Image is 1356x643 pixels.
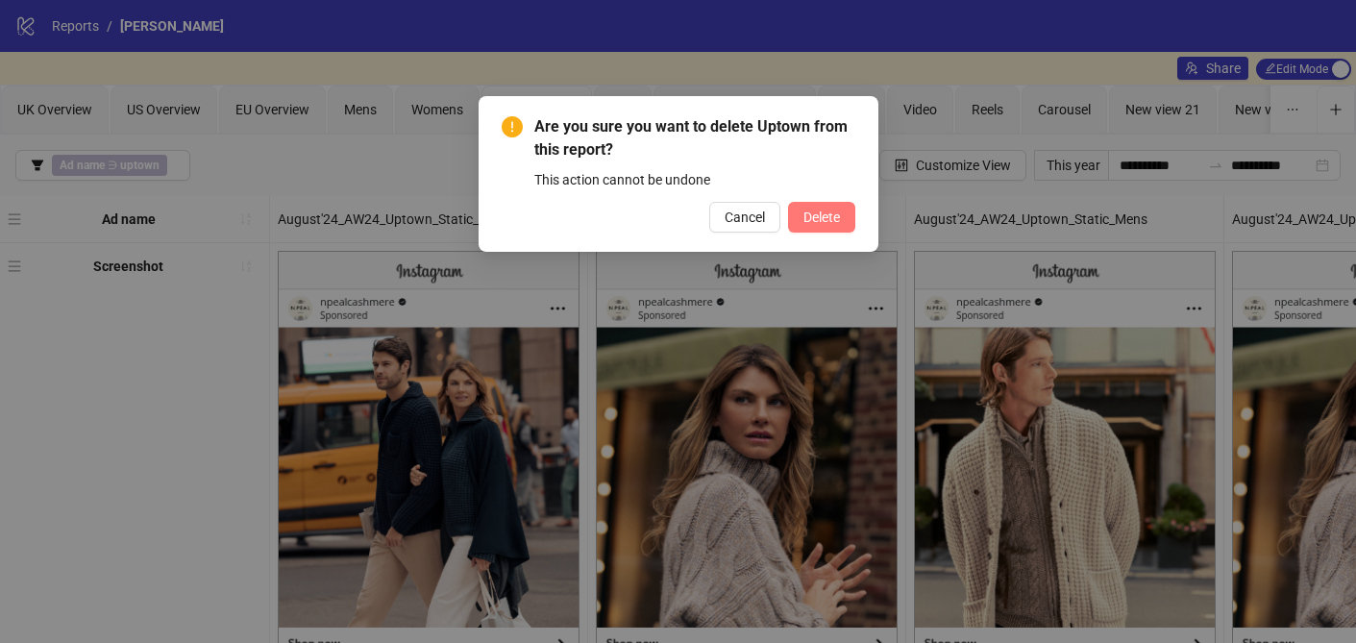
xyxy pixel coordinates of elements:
span: Are you sure you want to delete Uptown from this report? [534,115,855,161]
button: Cancel [709,202,780,233]
div: This action cannot be undone [534,169,855,190]
span: exclamation-circle [502,116,523,137]
span: Delete [803,210,840,225]
button: Delete [788,202,855,233]
span: Cancel [725,210,765,225]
